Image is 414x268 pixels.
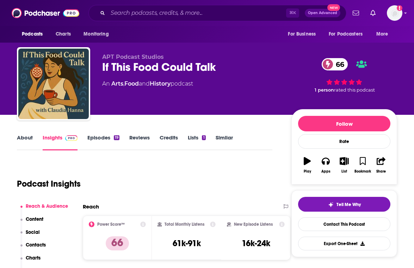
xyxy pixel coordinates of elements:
a: Lists1 [188,134,205,150]
span: Tell Me Why [336,202,361,207]
a: 66 [322,58,348,70]
button: Apps [316,152,335,178]
span: APT Podcast Studios [102,54,164,60]
button: Share [372,152,390,178]
a: Contact This Podcast [298,217,390,231]
button: Content [20,216,44,229]
button: Charts [20,255,41,268]
a: Episodes19 [87,134,119,150]
img: User Profile [387,5,402,21]
span: rated this podcast [334,87,375,93]
h1: Podcast Insights [17,179,81,189]
button: open menu [79,27,118,41]
a: History [150,80,171,87]
img: tell me why sparkle [328,202,334,207]
img: Podchaser Pro [65,135,78,141]
p: 66 [106,236,129,250]
h2: Reach [83,203,99,210]
button: open menu [17,27,52,41]
div: Apps [321,169,330,174]
h2: Total Monthly Listens [165,222,204,227]
p: Content [26,216,43,222]
span: 1 person [315,87,334,93]
a: Arts [111,80,123,87]
h2: New Episode Listens [234,222,273,227]
a: About [17,134,33,150]
button: Export One-Sheet [298,237,390,250]
a: Show notifications dropdown [350,7,362,19]
div: 19 [114,135,119,140]
button: List [335,152,353,178]
button: open menu [324,27,373,41]
input: Search podcasts, credits, & more... [108,7,286,19]
p: Reach & Audience [26,203,68,209]
span: Monitoring [84,29,109,39]
button: Show profile menu [387,5,402,21]
span: ⌘ K [286,8,299,18]
h3: 16k-24k [242,238,270,249]
div: An podcast [102,80,193,88]
button: Social [20,229,40,242]
span: For Business [288,29,316,39]
p: Contacts [26,242,46,248]
span: Logged in as mgalandak [387,5,402,21]
a: Similar [216,134,233,150]
p: Charts [26,255,41,261]
button: open menu [283,27,325,41]
button: Open AdvancedNew [305,9,340,17]
div: Play [304,169,311,174]
button: tell me why sparkleTell Me Why [298,197,390,212]
span: More [376,29,388,39]
a: Food [124,80,139,87]
span: New [327,4,340,11]
div: 66 1 personrated this podcast [291,54,397,97]
span: and [139,80,150,87]
button: Reach & Audience [20,203,68,216]
span: Podcasts [22,29,43,39]
svg: Add a profile image [397,5,402,11]
a: Charts [51,27,75,41]
h3: 61k-91k [173,238,201,249]
div: Search podcasts, credits, & more... [88,5,346,21]
button: open menu [371,27,397,41]
span: , [123,80,124,87]
span: 66 [329,58,348,70]
span: Charts [56,29,71,39]
img: Podchaser - Follow, Share and Rate Podcasts [12,6,79,20]
h2: Power Score™ [97,222,125,227]
span: For Podcasters [329,29,363,39]
div: List [341,169,347,174]
p: Social [26,229,40,235]
button: Contacts [20,242,46,255]
a: Credits [160,134,178,150]
a: Reviews [129,134,150,150]
a: InsightsPodchaser Pro [43,134,78,150]
div: Share [376,169,386,174]
button: Play [298,152,316,178]
button: Follow [298,116,390,131]
img: If This Food Could Talk [18,49,89,119]
div: Rate [298,134,390,149]
div: Bookmark [354,169,371,174]
button: Bookmark [353,152,372,178]
a: Show notifications dropdown [367,7,378,19]
span: Open Advanced [308,11,337,15]
div: 1 [202,135,205,140]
